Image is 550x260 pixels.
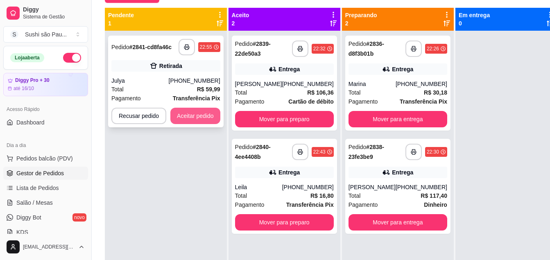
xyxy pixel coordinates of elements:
a: Gestor de Pedidos [3,167,88,180]
strong: R$ 30,18 [424,89,447,96]
strong: R$ 59,99 [197,86,220,93]
button: Mover para entrega [349,214,447,231]
span: Total [235,88,247,97]
article: Diggy Pro + 30 [15,77,50,84]
span: Pagamento [235,200,265,209]
div: 22:43 [313,149,326,155]
a: Salão / Mesas [3,196,88,209]
p: 2 [345,19,377,27]
button: Recusar pedido [111,108,166,124]
span: Salão / Mesas [16,199,53,207]
span: Pagamento [349,97,378,106]
div: Sushi são Pau ... [25,30,67,38]
div: Entrega [278,168,300,176]
div: [PERSON_NAME] [349,183,396,191]
div: Entrega [392,168,413,176]
div: Entrega [392,65,413,73]
div: [PHONE_NUMBER] [282,80,334,88]
span: [EMAIL_ADDRESS][DOMAIN_NAME] [23,244,75,250]
strong: # 2839-22de50a3 [235,41,271,57]
span: Pedido [349,41,367,47]
button: Select a team [3,26,88,43]
strong: R$ 117,40 [421,192,447,199]
strong: # 2836-d8f3b01b [349,41,384,57]
a: DiggySistema de Gestão [3,3,88,23]
div: Loja aberta [10,53,44,62]
div: [PHONE_NUMBER] [169,77,220,85]
span: Diggy Bot [16,213,41,222]
span: Pedido [235,144,253,150]
div: Dia a dia [3,139,88,152]
strong: Dinheiro [424,201,447,208]
strong: R$ 16,80 [310,192,334,199]
span: Total [111,85,124,94]
div: Acesso Rápido [3,103,88,116]
button: [EMAIL_ADDRESS][DOMAIN_NAME] [3,237,88,257]
span: Pedido [235,41,253,47]
strong: Cartão de débito [288,98,333,105]
div: 22:55 [200,44,212,50]
span: Pedido [349,144,367,150]
strong: Transferência Pix [286,201,334,208]
button: Pedidos balcão (PDV) [3,152,88,165]
p: Em entrega [459,11,490,19]
p: 1 [108,19,134,27]
p: Aceito [232,11,249,19]
span: Total [235,191,247,200]
strong: # 2838-23fe3be9 [349,144,384,160]
span: Pagamento [235,97,265,106]
div: Julya [111,77,169,85]
span: Pagamento [111,94,141,103]
p: Preparando [345,11,377,19]
span: Lista de Pedidos [16,184,59,192]
div: [PHONE_NUMBER] [282,183,334,191]
button: Alterar Status [63,53,81,63]
button: Mover para preparo [235,111,334,127]
strong: Transferência Pix [400,98,447,105]
a: Lista de Pedidos [3,181,88,194]
div: 22:26 [427,45,439,52]
strong: # 2841-cd8fa46c [129,44,172,50]
div: 22:30 [427,149,439,155]
div: [PERSON_NAME] [235,80,282,88]
p: 2 [232,19,249,27]
a: Dashboard [3,116,88,129]
div: Retirada [159,62,182,70]
div: [PHONE_NUMBER] [396,80,447,88]
a: Diggy Pro + 30até 16/10 [3,73,88,96]
button: Mover para preparo [235,214,334,231]
a: KDS [3,226,88,239]
div: [PHONE_NUMBER] [396,183,447,191]
span: Dashboard [16,118,45,127]
div: Entrega [278,65,300,73]
div: 22:32 [313,45,326,52]
div: Marina [349,80,396,88]
span: Diggy [23,6,85,14]
strong: # 2840-4ee4408b [235,144,271,160]
span: Sistema de Gestão [23,14,85,20]
span: KDS [16,228,28,236]
span: Total [349,191,361,200]
strong: Transferência Pix [173,95,220,102]
span: Pedidos balcão (PDV) [16,154,73,163]
article: até 16/10 [14,85,34,92]
p: 0 [459,19,490,27]
a: Diggy Botnovo [3,211,88,224]
span: S [10,30,18,38]
button: Aceitar pedido [170,108,220,124]
span: Total [349,88,361,97]
span: Pagamento [349,200,378,209]
button: Mover para entrega [349,111,447,127]
span: Gestor de Pedidos [16,169,64,177]
p: Pendente [108,11,134,19]
span: Pedido [111,44,129,50]
div: Leila [235,183,282,191]
strong: R$ 106,36 [307,89,334,96]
